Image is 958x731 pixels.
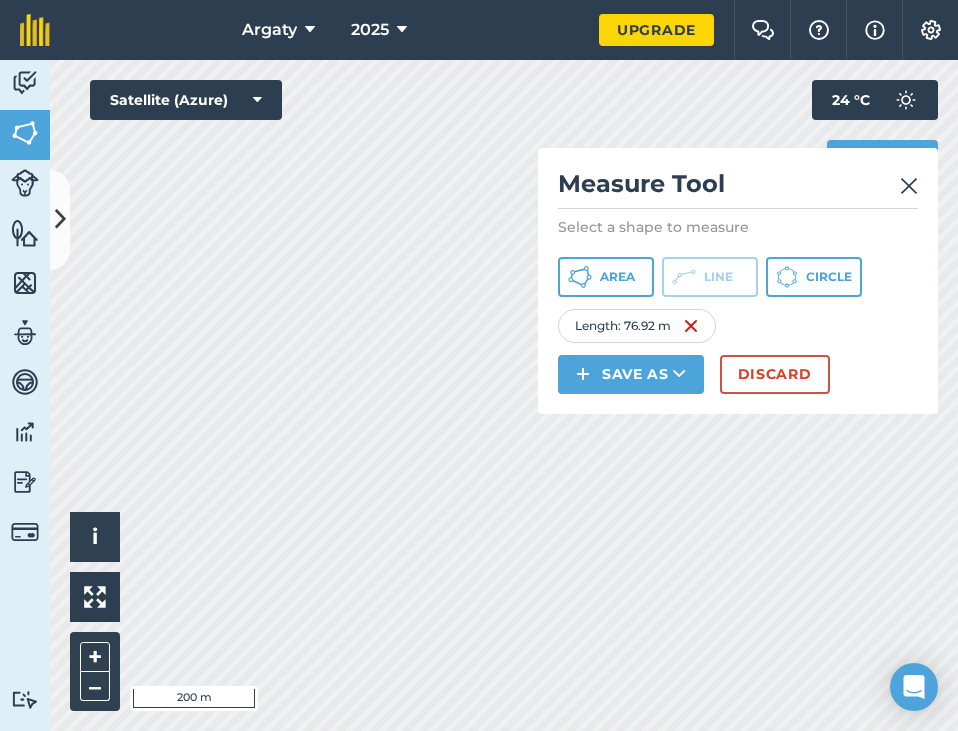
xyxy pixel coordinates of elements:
span: Line [704,269,733,285]
img: svg+xml;base64,PHN2ZyB4bWxucz0iaHR0cDovL3d3dy53My5vcmcvMjAwMC9zdmciIHdpZHRoPSI1NiIgaGVpZ2h0PSI2MC... [11,218,39,248]
img: svg+xml;base64,PHN2ZyB4bWxucz0iaHR0cDovL3d3dy53My5vcmcvMjAwMC9zdmciIHdpZHRoPSIxNyIgaGVpZ2h0PSIxNy... [865,18,885,42]
button: Line [662,257,758,297]
button: 24 °C [812,80,938,120]
img: svg+xml;base64,PD94bWwgdmVyc2lvbj0iMS4wIiBlbmNvZGluZz0idXRmLTgiPz4KPCEtLSBHZW5lcmF0b3I6IEFkb2JlIE... [11,169,39,197]
button: – [80,672,110,701]
img: svg+xml;base64,PD94bWwgdmVyc2lvbj0iMS4wIiBlbmNvZGluZz0idXRmLTgiPz4KPCEtLSBHZW5lcmF0b3I6IEFkb2JlIE... [11,367,39,397]
div: Open Intercom Messenger [890,663,938,711]
p: Select a shape to measure [558,217,918,237]
img: fieldmargin Logo [20,14,50,46]
img: A question mark icon [807,20,831,40]
img: svg+xml;base64,PD94bWwgdmVyc2lvbj0iMS4wIiBlbmNvZGluZz0idXRmLTgiPz4KPCEtLSBHZW5lcmF0b3I6IEFkb2JlIE... [11,467,39,497]
img: svg+xml;base64,PHN2ZyB4bWxucz0iaHR0cDovL3d3dy53My5vcmcvMjAwMC9zdmciIHdpZHRoPSI1NiIgaGVpZ2h0PSI2MC... [11,118,39,148]
span: Area [600,269,635,285]
img: svg+xml;base64,PD94bWwgdmVyc2lvbj0iMS4wIiBlbmNvZGluZz0idXRmLTgiPz4KPCEtLSBHZW5lcmF0b3I6IEFkb2JlIE... [886,80,926,120]
img: svg+xml;base64,PHN2ZyB4bWxucz0iaHR0cDovL3d3dy53My5vcmcvMjAwMC9zdmciIHdpZHRoPSIxNCIgaGVpZ2h0PSIyNC... [576,363,590,386]
img: svg+xml;base64,PD94bWwgdmVyc2lvbj0iMS4wIiBlbmNvZGluZz0idXRmLTgiPz4KPCEtLSBHZW5lcmF0b3I6IEFkb2JlIE... [11,318,39,348]
img: svg+xml;base64,PD94bWwgdmVyc2lvbj0iMS4wIiBlbmNvZGluZz0idXRmLTgiPz4KPCEtLSBHZW5lcmF0b3I6IEFkb2JlIE... [11,518,39,546]
span: 24 ° C [832,80,870,120]
img: svg+xml;base64,PD94bWwgdmVyc2lvbj0iMS4wIiBlbmNvZGluZz0idXRmLTgiPz4KPCEtLSBHZW5lcmF0b3I6IEFkb2JlIE... [11,690,39,709]
img: svg+xml;base64,PD94bWwgdmVyc2lvbj0iMS4wIiBlbmNvZGluZz0idXRmLTgiPz4KPCEtLSBHZW5lcmF0b3I6IEFkb2JlIE... [11,417,39,447]
img: svg+xml;base64,PHN2ZyB4bWxucz0iaHR0cDovL3d3dy53My5vcmcvMjAwMC9zdmciIHdpZHRoPSIyMiIgaGVpZ2h0PSIzMC... [900,174,918,198]
span: i [92,524,98,549]
button: i [70,512,120,562]
img: svg+xml;base64,PHN2ZyB4bWxucz0iaHR0cDovL3d3dy53My5vcmcvMjAwMC9zdmciIHdpZHRoPSI1NiIgaGVpZ2h0PSI2MC... [11,268,39,298]
h2: Measure Tool [558,168,918,209]
a: Upgrade [599,14,714,46]
button: Discard [720,355,830,394]
img: A cog icon [919,20,943,40]
img: Four arrows, one pointing top left, one top right, one bottom right and the last bottom left [84,586,106,608]
button: Satellite (Azure) [90,80,282,120]
button: Save as [558,355,704,394]
button: + [80,642,110,672]
span: Argaty [242,18,297,42]
img: svg+xml;base64,PD94bWwgdmVyc2lvbj0iMS4wIiBlbmNvZGluZz0idXRmLTgiPz4KPCEtLSBHZW5lcmF0b3I6IEFkb2JlIE... [11,68,39,98]
button: Circle [766,257,862,297]
div: Length : 76.92 m [558,309,716,343]
img: svg+xml;base64,PHN2ZyB4bWxucz0iaHR0cDovL3d3dy53My5vcmcvMjAwMC9zdmciIHdpZHRoPSIxNiIgaGVpZ2h0PSIyNC... [683,314,699,338]
button: Area [558,257,654,297]
span: Circle [806,269,852,285]
span: 2025 [351,18,389,42]
button: Print [827,140,939,180]
img: Two speech bubbles overlapping with the left bubble in the forefront [751,20,775,40]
